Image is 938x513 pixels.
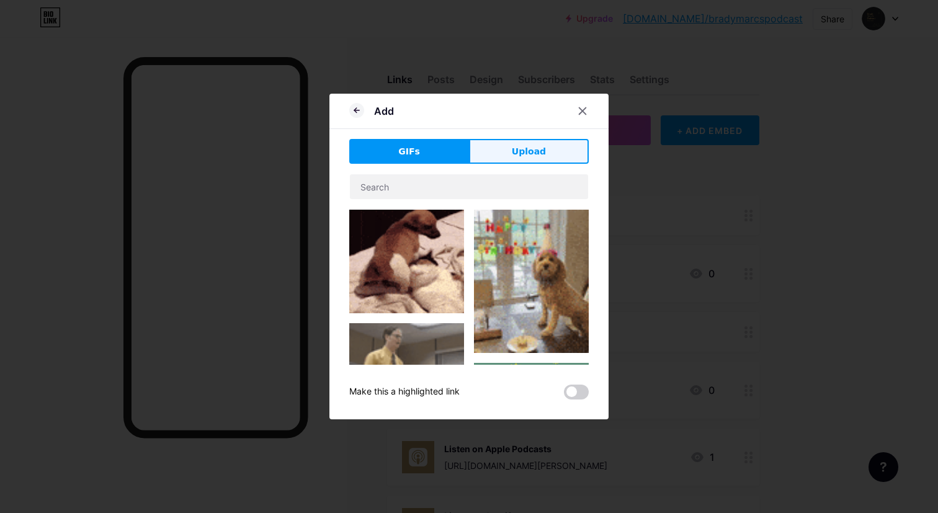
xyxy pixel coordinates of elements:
input: Search [350,174,588,199]
span: GIFs [398,145,420,158]
button: Upload [469,139,589,164]
img: Gihpy [474,363,589,446]
img: Gihpy [349,323,464,419]
img: Gihpy [349,210,464,313]
button: GIFs [349,139,469,164]
div: Add [374,104,394,118]
span: Upload [512,145,546,158]
div: Make this a highlighted link [349,385,460,399]
img: Gihpy [474,210,589,353]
